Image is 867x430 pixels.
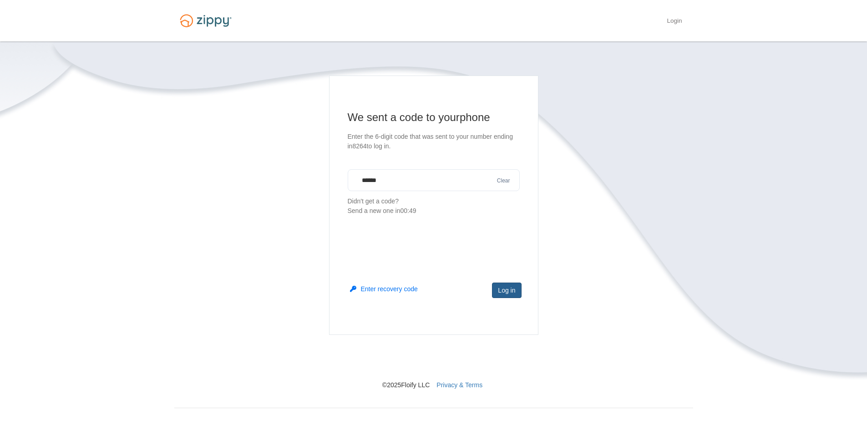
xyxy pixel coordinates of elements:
[667,17,682,26] a: Login
[348,110,520,125] h1: We sent a code to your phone
[174,10,237,31] img: Logo
[494,177,513,185] button: Clear
[348,197,520,216] p: Didn't get a code?
[436,381,482,389] a: Privacy & Terms
[174,335,693,390] nav: © 2025 Floify LLC
[348,132,520,151] p: Enter the 6-digit code that was sent to your number ending in 8264 to log in.
[492,283,521,298] button: Log in
[348,206,520,216] div: Send a new one in 00:49
[350,284,418,293] button: Enter recovery code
